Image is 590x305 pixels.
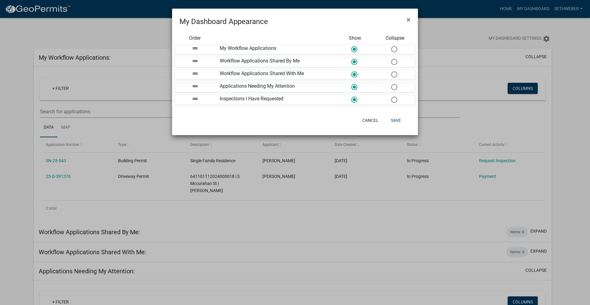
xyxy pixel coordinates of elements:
[179,16,268,27] h4: My Dashboard Appearance
[191,82,199,90] i: drag_handle
[375,34,415,42] div: Collapse
[191,57,199,65] i: drag_handle
[335,34,375,42] div: Show
[215,82,335,92] div: Applications Needing My Attention
[215,57,335,67] div: Workflow Applications Shared By Me
[191,70,199,77] i: drag_handle
[357,115,383,126] button: Cancel
[215,70,335,79] div: Workflow Applications Shared With Me
[175,34,215,42] div: Order
[386,115,406,126] button: Save
[215,95,335,105] div: Inspections I Have Requested
[402,11,415,28] button: Close
[191,95,199,102] i: drag_handle
[407,15,411,24] span: ×
[191,45,199,52] i: drag_handle
[215,45,335,54] div: My Workflow Applications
